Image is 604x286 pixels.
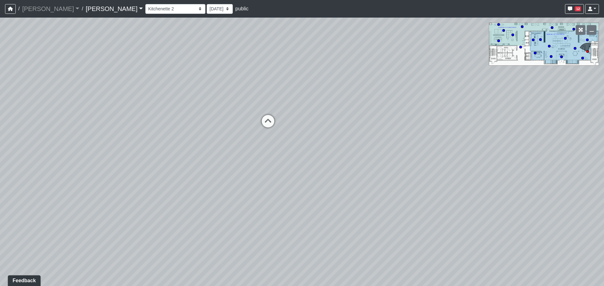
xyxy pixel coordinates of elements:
[79,3,86,15] span: /
[235,6,249,11] span: public
[22,3,79,15] a: [PERSON_NAME]
[565,4,584,14] button: 12
[5,273,42,286] iframe: Ybug feedback widget
[86,3,143,15] a: [PERSON_NAME]
[16,3,22,15] span: /
[575,6,581,11] span: 12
